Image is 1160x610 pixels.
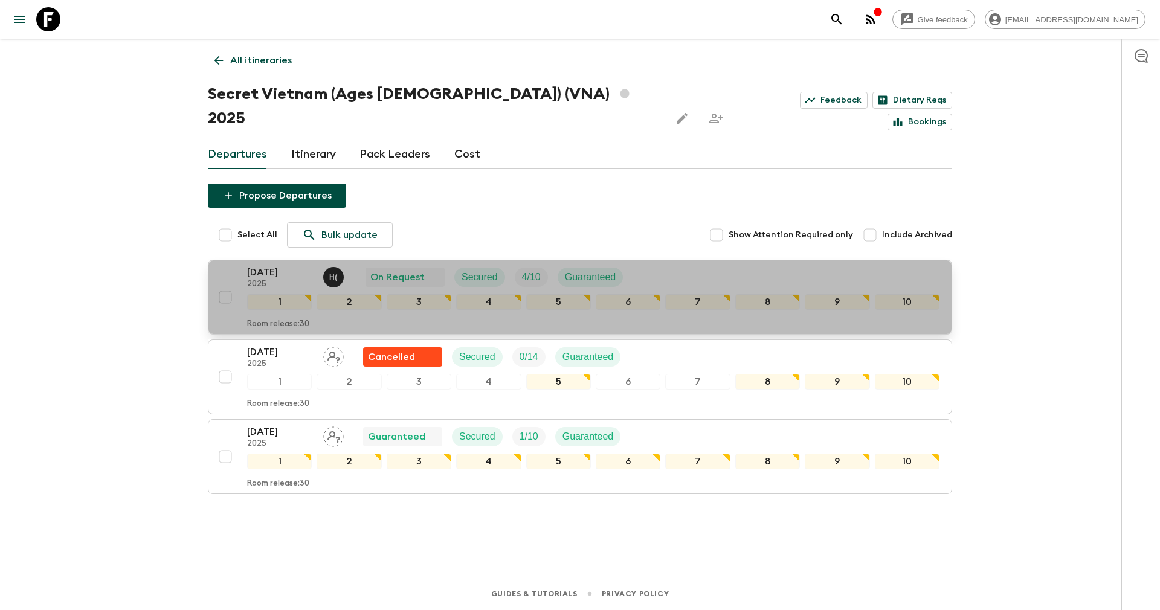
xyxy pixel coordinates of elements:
[565,270,616,284] p: Guaranteed
[360,140,430,169] a: Pack Leaders
[596,374,660,390] div: 6
[875,294,939,310] div: 10
[872,92,952,109] a: Dietary Reqs
[452,347,503,367] div: Secured
[368,429,425,444] p: Guaranteed
[735,294,800,310] div: 8
[329,272,338,282] p: H (
[370,270,425,284] p: On Request
[526,294,591,310] div: 5
[526,374,591,390] div: 5
[999,15,1145,24] span: [EMAIL_ADDRESS][DOMAIN_NAME]
[287,222,393,248] a: Bulk update
[7,7,31,31] button: menu
[387,454,451,469] div: 3
[363,347,442,367] div: Flash Pack cancellation
[247,265,314,280] p: [DATE]
[317,374,381,390] div: 2
[456,374,521,390] div: 4
[985,10,1145,29] div: [EMAIL_ADDRESS][DOMAIN_NAME]
[247,359,314,369] p: 2025
[368,350,415,364] p: Cancelled
[247,294,312,310] div: 1
[317,294,381,310] div: 2
[805,294,869,310] div: 9
[735,454,800,469] div: 8
[888,114,952,130] a: Bookings
[526,454,591,469] div: 5
[208,184,346,208] button: Propose Departures
[512,427,546,446] div: Trip Fill
[208,339,952,414] button: [DATE]2025Assign pack leaderFlash Pack cancellationSecuredTrip FillGuaranteed12345678910Room rele...
[247,454,312,469] div: 1
[247,319,309,329] p: Room release: 30
[512,347,546,367] div: Trip Fill
[456,454,521,469] div: 4
[735,374,800,390] div: 8
[459,350,495,364] p: Secured
[704,106,728,130] span: Share this itinerary
[892,10,975,29] a: Give feedback
[208,260,952,335] button: [DATE]2025Hai (Le Mai) NhatOn RequestSecuredTrip FillGuaranteed12345678910Room release:30
[247,425,314,439] p: [DATE]
[247,280,314,289] p: 2025
[291,140,336,169] a: Itinerary
[462,270,498,284] p: Secured
[387,374,451,390] div: 3
[208,140,267,169] a: Departures
[323,430,344,440] span: Assign pack leader
[911,15,975,24] span: Give feedback
[665,294,730,310] div: 7
[670,106,694,130] button: Edit this itinerary
[387,294,451,310] div: 3
[515,268,548,287] div: Trip Fill
[247,479,309,489] p: Room release: 30
[323,267,346,287] button: H(
[454,140,480,169] a: Cost
[800,92,868,109] a: Feedback
[520,350,538,364] p: 0 / 14
[882,229,952,241] span: Include Archived
[562,429,614,444] p: Guaranteed
[323,271,346,280] span: Hai (Le Mai) Nhat
[247,374,312,390] div: 1
[247,439,314,449] p: 2025
[230,53,292,68] p: All itineraries
[562,350,614,364] p: Guaranteed
[875,454,939,469] div: 10
[247,399,309,409] p: Room release: 30
[459,429,495,444] p: Secured
[729,229,853,241] span: Show Attention Required only
[825,7,849,31] button: search adventures
[665,374,730,390] div: 7
[208,82,660,130] h1: Secret Vietnam (Ages [DEMOGRAPHIC_DATA]) (VNA) 2025
[247,345,314,359] p: [DATE]
[665,454,730,469] div: 7
[596,294,660,310] div: 6
[323,350,344,360] span: Assign pack leader
[602,587,669,600] a: Privacy Policy
[456,294,521,310] div: 4
[491,587,578,600] a: Guides & Tutorials
[452,427,503,446] div: Secured
[520,429,538,444] p: 1 / 10
[208,419,952,494] button: [DATE]2025Assign pack leaderGuaranteedSecuredTrip FillGuaranteed12345678910Room release:30
[321,228,378,242] p: Bulk update
[805,374,869,390] div: 9
[875,374,939,390] div: 10
[522,270,541,284] p: 4 / 10
[208,48,298,72] a: All itineraries
[454,268,505,287] div: Secured
[317,454,381,469] div: 2
[596,454,660,469] div: 6
[237,229,277,241] span: Select All
[805,454,869,469] div: 9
